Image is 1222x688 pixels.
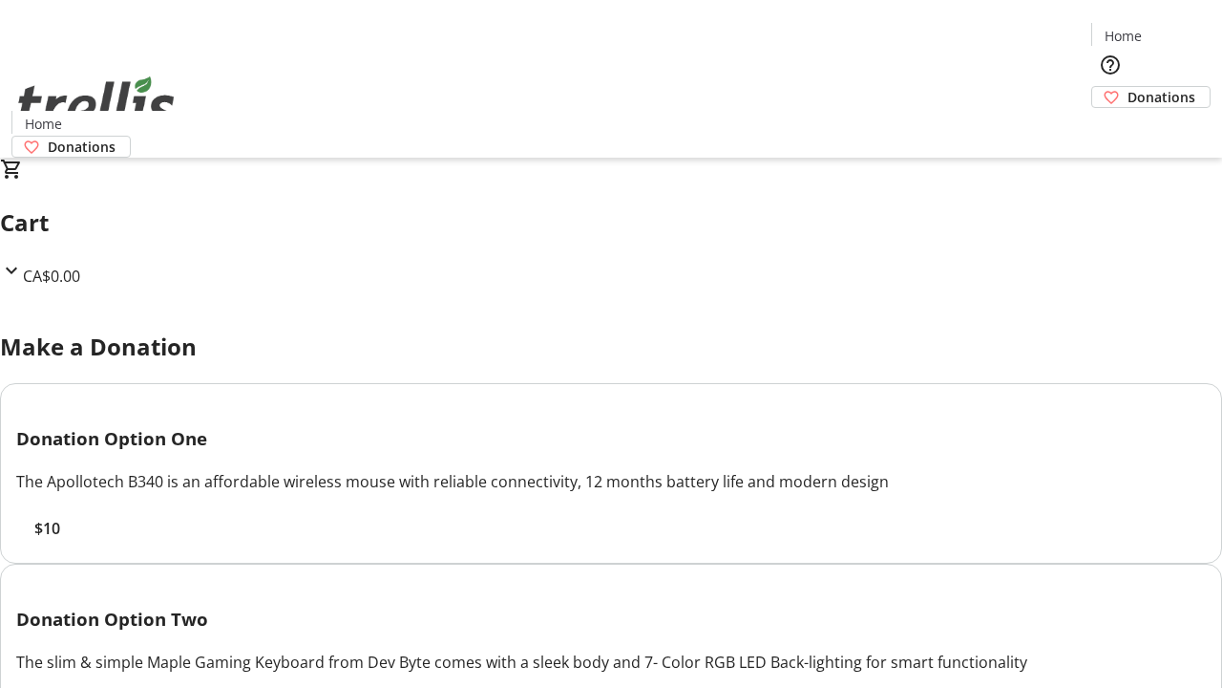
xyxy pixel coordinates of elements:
[16,606,1206,633] h3: Donation Option Two
[34,517,60,540] span: $10
[16,517,77,540] button: $10
[11,55,181,151] img: Orient E2E Organization ELzzEJYDvm's Logo
[16,651,1206,674] div: The slim & simple Maple Gaming Keyboard from Dev Byte comes with a sleek body and 7- Color RGB LE...
[11,136,131,158] a: Donations
[1091,46,1129,84] button: Help
[16,470,1206,493] div: The Apollotech B340 is an affordable wireless mouse with reliable connectivity, 12 months battery...
[12,114,74,134] a: Home
[1091,108,1129,146] button: Cart
[1127,87,1195,107] span: Donations
[23,266,80,287] span: CA$0.00
[48,137,116,157] span: Donations
[16,425,1206,452] h3: Donation Option One
[1092,26,1153,46] a: Home
[1091,86,1211,108] a: Donations
[1105,26,1142,46] span: Home
[25,114,62,134] span: Home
